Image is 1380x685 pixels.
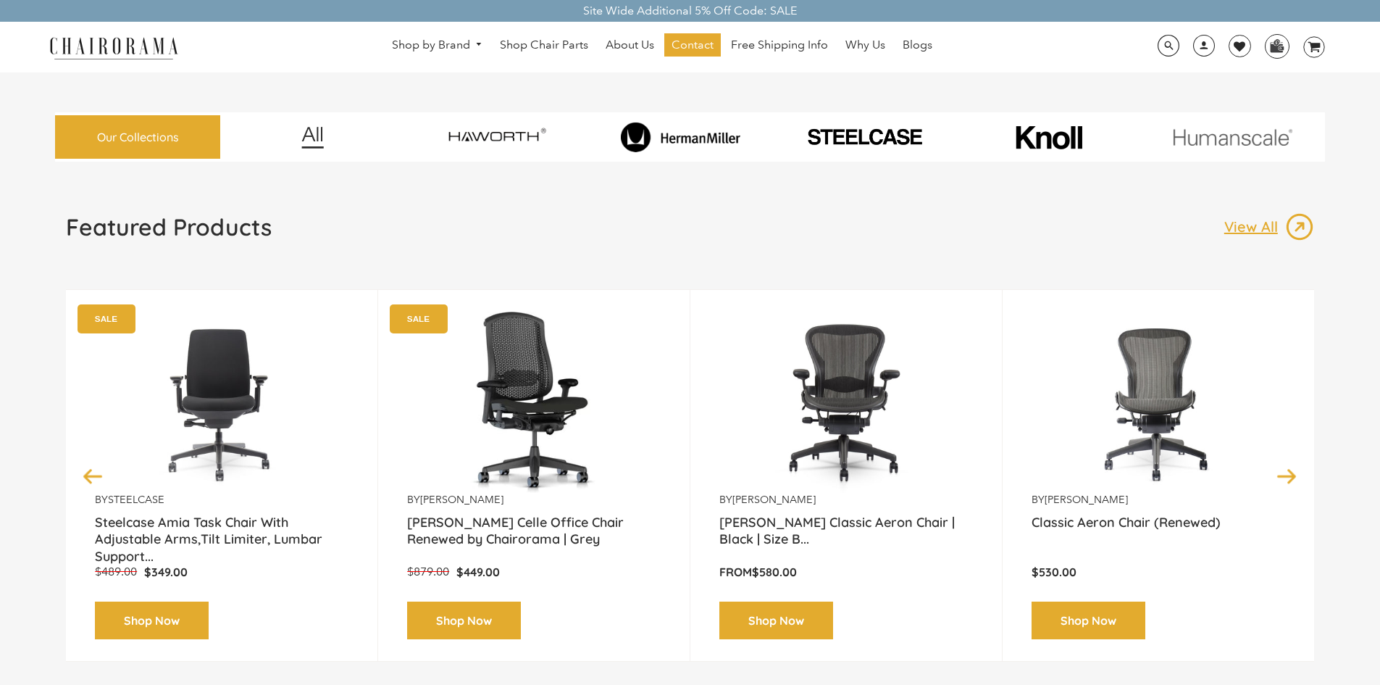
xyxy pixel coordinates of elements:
[95,565,137,578] span: $489.00
[95,602,209,640] a: Shop Now
[1045,493,1128,506] a: [PERSON_NAME]
[55,115,220,159] a: Our Collections
[838,33,892,57] a: Why Us
[776,126,953,148] img: PHOTO-2024-07-09-00-53-10-removebg-preview.png
[1032,493,1285,507] p: by
[719,493,973,507] p: by
[724,33,835,57] a: Free Shipping Info
[895,33,940,57] a: Blogs
[248,33,1076,60] nav: DesktopNavigation
[95,493,348,507] p: by
[407,312,661,493] a: Herman Miller Celle Office Chair Renewed by Chairorama | Grey - chairorama Herman Miller Celle Of...
[80,463,106,489] button: Previous
[272,126,353,149] img: image_12.png
[664,33,721,57] a: Contact
[408,116,585,158] img: image_7_14f0750b-d084-457f-979a-a1ab9f6582c4.png
[719,312,973,493] a: Herman Miller Classic Aeron Chair | Black | Size B (Renewed) - chairorama Herman Miller Classic A...
[1224,212,1314,241] a: View All
[598,33,661,57] a: About Us
[719,514,973,550] a: [PERSON_NAME] Classic Aeron Chair | Black | Size B...
[66,212,272,241] h1: Featured Products
[1032,312,1285,493] a: Classic Aeron Chair (Renewed) - chairorama Classic Aeron Chair (Renewed) - chairorama
[407,602,521,640] a: Shop Now
[672,38,714,53] span: Contact
[95,514,348,550] a: Steelcase Amia Task Chair With Adjustable Arms,Tilt Limiter, Lumbar Support...
[407,314,430,323] text: SALE
[983,124,1114,151] img: image_10_1.png
[1285,212,1314,241] img: image_13.png
[95,312,348,493] img: Amia Chair by chairorama.com
[493,33,595,57] a: Shop Chair Parts
[845,38,885,53] span: Why Us
[41,35,186,60] img: chairorama
[95,314,117,323] text: SALE
[719,565,973,580] p: From
[1144,128,1321,146] img: image_11.png
[1266,35,1288,57] img: WhatsApp_Image_2024-07-12_at_16.23.01.webp
[719,602,833,640] a: Shop Now
[731,38,828,53] span: Free Shipping Info
[420,493,503,506] a: [PERSON_NAME]
[144,565,188,579] span: $349.00
[95,312,348,493] a: Amia Chair by chairorama.com Renewed Amia Chair chairorama.com
[407,493,661,507] p: by
[456,565,500,579] span: $449.00
[1224,217,1285,236] p: View All
[108,493,164,506] a: Steelcase
[1032,312,1285,493] img: Classic Aeron Chair (Renewed) - chairorama
[732,493,816,506] a: [PERSON_NAME]
[1032,565,1076,579] span: $530.00
[903,38,932,53] span: Blogs
[1032,514,1285,550] a: Classic Aeron Chair (Renewed)
[752,565,797,579] span: $580.00
[66,212,272,253] a: Featured Products
[385,34,490,57] a: Shop by Brand
[606,38,654,53] span: About Us
[1274,463,1300,489] button: Next
[592,122,769,152] img: image_8_173eb7e0-7579-41b4-bc8e-4ba0b8ba93e8.png
[719,312,973,493] img: Herman Miller Classic Aeron Chair | Black | Size B (Renewed) - chairorama
[1032,602,1145,640] a: Shop Now
[407,565,449,578] span: $879.00
[500,38,588,53] span: Shop Chair Parts
[407,312,661,493] img: Herman Miller Celle Office Chair Renewed by Chairorama | Grey - chairorama
[407,514,661,550] a: [PERSON_NAME] Celle Office Chair Renewed by Chairorama | Grey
